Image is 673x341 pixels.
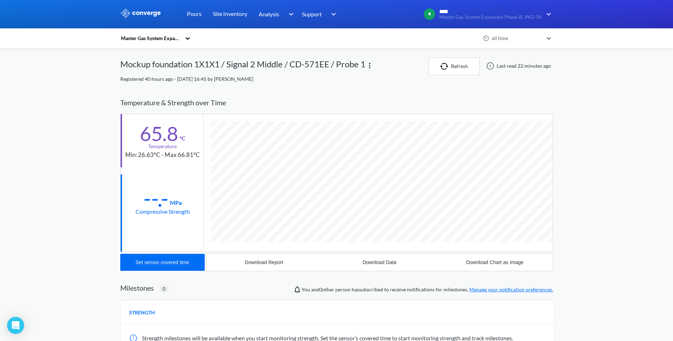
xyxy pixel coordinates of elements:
[542,10,553,18] img: downArrow.svg
[129,309,155,317] span: STRENGTH
[143,189,169,207] div: --.-
[302,286,553,294] span: You and person has subscribed to receive notifications for milestones.
[120,254,205,271] button: Set sensor covered time
[120,76,253,82] span: Registered 40 hours ago - [DATE] 16:45 by [PERSON_NAME]
[302,10,322,18] span: Support
[120,34,181,42] div: Master Gas System Expansion Phase III, PKG-04
[136,259,189,265] div: Set sensor covered time
[259,10,279,18] span: Analysis
[365,61,374,70] img: more.svg
[120,57,365,75] div: Mockup foundation 1X1X1 / Signal 2 Middle / CD-571EE / Probe 1
[206,254,322,271] button: Download Report
[120,91,553,114] div: Temperature & Strength over Time
[148,142,177,150] div: Temperature
[120,284,154,292] h2: Milestones
[284,10,295,18] img: downArrow.svg
[125,150,200,160] div: Min: 26.63°C - Max 66.81°C
[363,259,397,265] div: Download Data
[466,259,524,265] div: Download Chart as Image
[245,259,283,265] div: Download Report
[469,286,553,292] a: Manage your notification preferences.
[293,285,302,294] img: notifications-icon.svg
[440,63,451,70] img: icon-refresh.svg
[136,207,190,216] div: Compressive Strength
[327,10,338,18] img: downArrow.svg
[322,254,437,271] button: Download Data
[490,34,543,42] div: all time
[162,285,165,293] span: 0
[483,35,489,41] img: icon-clock.svg
[439,15,542,20] span: Master Gas System Expansion Phase III, PKG-04
[140,125,178,142] div: 65.8
[482,62,553,70] div: Last read 22 minutes ago
[120,9,161,18] img: logo_ewhite.svg
[7,317,24,334] div: Open Intercom Messenger
[319,286,334,292] span: 0 other
[429,57,480,75] button: Refresh
[437,254,552,271] button: Download Chart as Image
